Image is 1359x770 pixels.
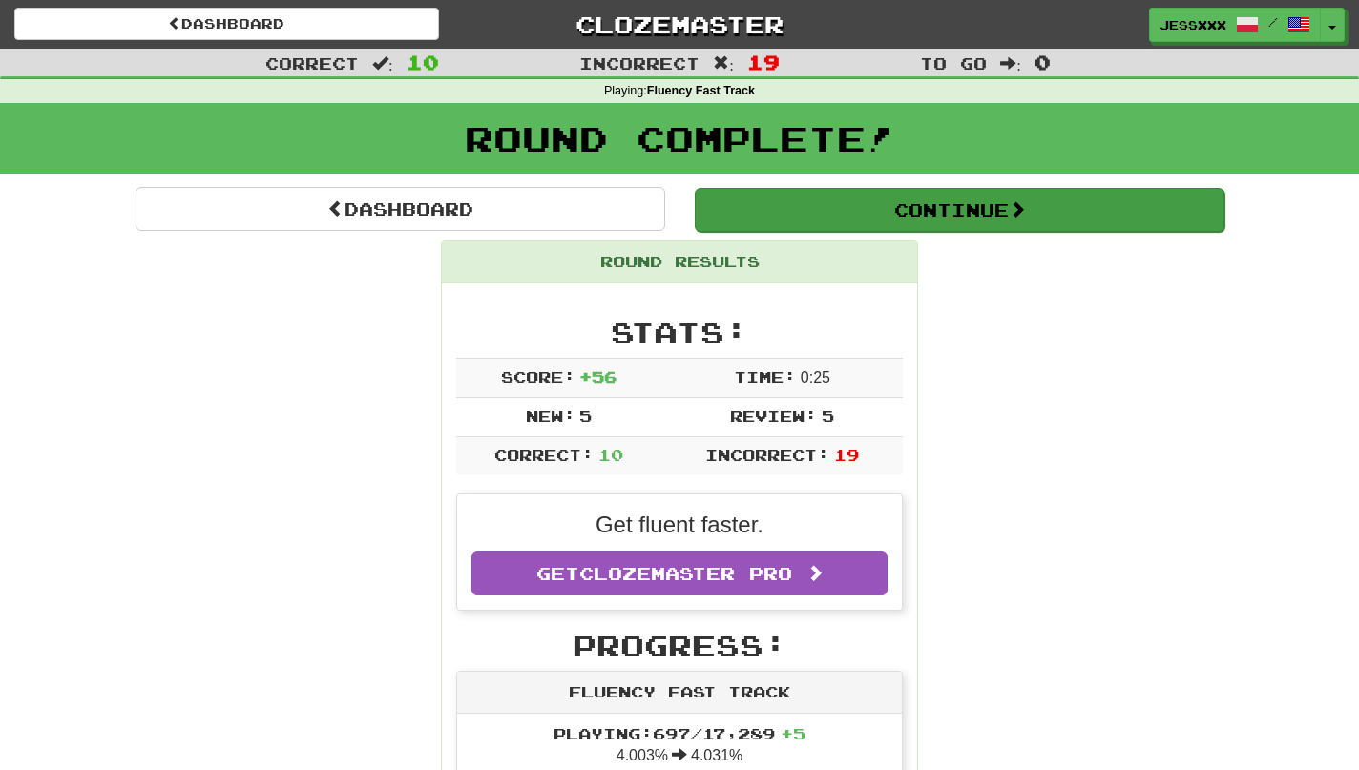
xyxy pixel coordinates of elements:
[554,724,805,742] span: Playing: 697 / 17,289
[372,55,393,72] span: :
[579,563,792,584] span: Clozemaster Pro
[730,406,817,425] span: Review:
[457,672,902,714] div: Fluency Fast Track
[471,551,888,595] a: GetClozemaster Pro
[456,317,903,348] h2: Stats:
[734,367,796,385] span: Time:
[136,187,665,231] a: Dashboard
[695,188,1224,232] button: Continue
[1000,55,1021,72] span: :
[920,53,987,73] span: To go
[1149,8,1321,42] a: jessxxx /
[456,630,903,661] h2: Progress:
[579,53,700,73] span: Incorrect
[1035,51,1051,73] span: 0
[494,446,594,464] span: Correct:
[598,446,623,464] span: 10
[834,446,859,464] span: 19
[468,8,892,41] a: Clozemaster
[501,367,575,385] span: Score:
[801,369,830,385] span: 0 : 25
[579,406,592,425] span: 5
[1160,16,1226,33] span: jessxxx
[14,8,439,40] a: Dashboard
[407,51,439,73] span: 10
[705,446,829,464] span: Incorrect:
[265,53,359,73] span: Correct
[781,724,805,742] span: + 5
[471,509,888,541] p: Get fluent faster.
[1268,15,1278,29] span: /
[713,55,734,72] span: :
[7,119,1352,157] h1: Round Complete!
[526,406,575,425] span: New:
[647,84,755,97] strong: Fluency Fast Track
[579,367,617,385] span: + 56
[442,241,917,283] div: Round Results
[822,406,834,425] span: 5
[747,51,780,73] span: 19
